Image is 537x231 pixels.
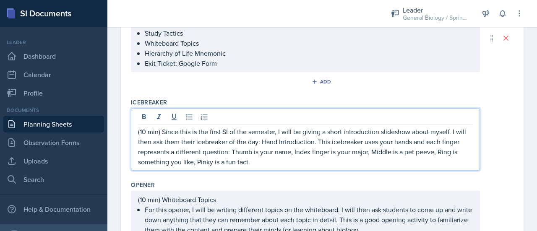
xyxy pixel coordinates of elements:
div: General Biology / Spring 2025 [403,13,470,22]
p: Study Tactics [145,28,473,38]
p: Hierarchy of Life Mnemonic [145,48,473,58]
div: Leader [3,39,104,46]
a: Dashboard [3,48,104,65]
div: Add [313,78,331,85]
a: Planning Sheets [3,116,104,132]
a: Profile [3,85,104,101]
p: Exit Ticket: Google Form [145,58,473,68]
label: Icebreaker [131,98,167,106]
a: Calendar [3,66,104,83]
a: Search [3,171,104,188]
a: Observation Forms [3,134,104,151]
p: Whiteboard Topics [145,38,473,48]
a: Uploads [3,153,104,169]
label: Opener [131,181,155,189]
p: (10 min) Whiteboard Topics [138,195,473,205]
div: Documents [3,106,104,114]
p: (10 min) Since this is the first SI of the semester, I will be giving a short introduction slides... [138,127,473,167]
div: Help & Documentation [3,201,104,218]
button: Add [309,75,336,88]
div: Leader [403,5,470,15]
